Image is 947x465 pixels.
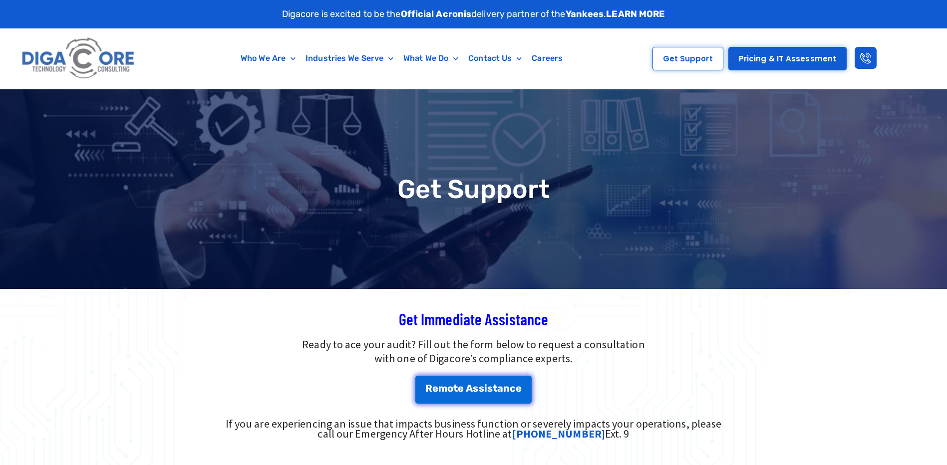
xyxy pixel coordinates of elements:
[516,383,522,393] span: e
[399,309,548,328] span: Get Immediate Assistance
[282,7,665,21] p: Digacore is excited to be the delivery partner of the .
[487,383,493,393] span: s
[510,383,516,393] span: c
[512,427,605,441] a: [PHONE_NUMBER]
[425,383,432,393] span: R
[186,47,617,70] nav: Menu
[652,47,723,70] a: Get Support
[154,337,793,366] p: Ready to ace your audit? Fill out the form below to request a consultation with one of Digacore’s...
[527,47,568,70] a: Careers
[484,383,487,393] span: i
[566,8,604,19] strong: Yankees
[432,383,438,393] span: e
[503,383,510,393] span: n
[479,383,484,393] span: s
[447,383,453,393] span: o
[463,47,527,70] a: Contact Us
[415,376,532,404] a: Remote Assistance
[5,176,942,202] h1: Get Support
[493,383,497,393] span: t
[438,383,447,393] span: m
[606,8,665,19] a: LEARN MORE
[19,33,138,84] img: Digacore logo 1
[663,55,713,62] span: Get Support
[401,8,472,19] strong: Official Acronis
[728,47,847,70] a: Pricing & IT Assessment
[398,47,463,70] a: What We Do
[497,383,503,393] span: a
[301,47,398,70] a: Industries We Serve
[453,383,458,393] span: t
[466,383,473,393] span: A
[739,55,836,62] span: Pricing & IT Assessment
[473,383,478,393] span: s
[458,383,464,393] span: e
[236,47,301,70] a: Who We Are
[218,419,729,439] div: If you are experiencing an issue that impacts business function or severely impacts your operatio...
